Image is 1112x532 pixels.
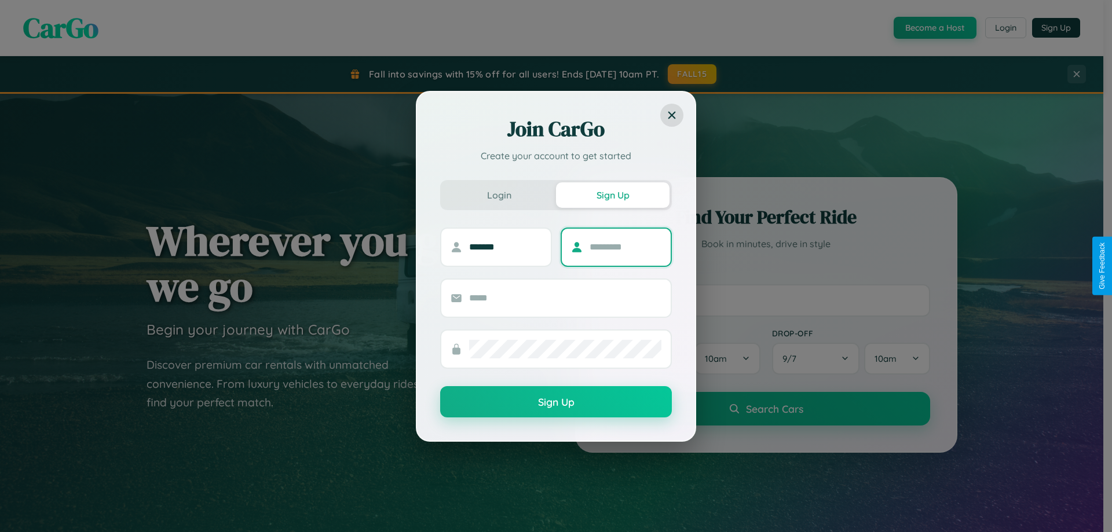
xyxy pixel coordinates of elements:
[1098,243,1106,289] div: Give Feedback
[556,182,670,208] button: Sign Up
[440,149,672,163] p: Create your account to get started
[440,115,672,143] h2: Join CarGo
[440,386,672,417] button: Sign Up
[442,182,556,208] button: Login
